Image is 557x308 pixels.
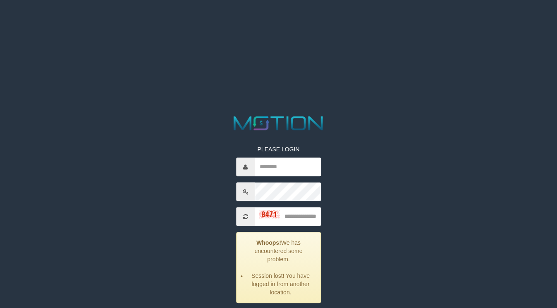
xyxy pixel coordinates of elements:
[236,232,321,303] div: We has encountered some problem.
[230,114,328,133] img: MOTION_logo.png
[247,272,314,297] li: Session lost! You have logged in from another location.
[236,146,321,154] p: PLEASE LOGIN
[259,210,280,218] img: captcha
[256,240,281,246] strong: Whoops!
